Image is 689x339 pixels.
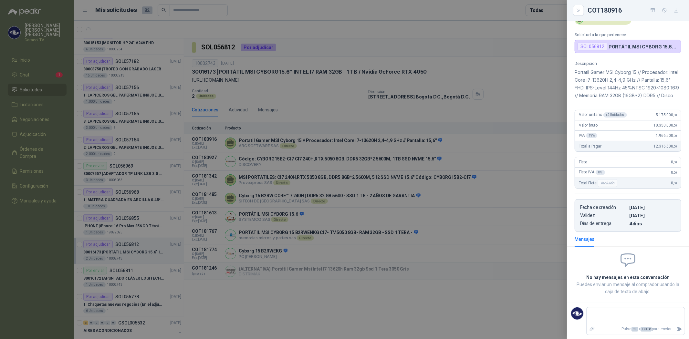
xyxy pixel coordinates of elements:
div: SOL056812 [578,43,607,50]
p: Solicitud a la que pertenece [575,32,681,37]
span: 5.175.000 [656,113,677,117]
button: Enviar [674,324,685,335]
p: PORTÁTIL MSI CYBORG 15.6" INTEL I7 RAM 32GB - 1 TB / Nvidia GeForce RTX 4050 [609,44,678,49]
span: Flete [579,160,587,164]
span: 10.350.000 [654,123,677,128]
div: Mensajes [575,236,594,243]
p: 4 dias [629,221,676,226]
span: ,00 [673,134,677,138]
p: Fecha de creación [580,205,627,210]
p: Descripción [575,61,681,66]
h2: No hay mensajes en esta conversación [575,274,681,281]
span: 0 [671,160,677,164]
p: Días de entrega [580,221,627,226]
div: 19 % [586,133,598,138]
span: Total a Pagar [579,144,601,149]
p: Puedes enviar un mensaje al comprador usando la caja de texto de abajo. [575,281,681,295]
div: x 2 Unidades [603,112,627,118]
span: 1.966.500 [656,133,677,138]
span: ,00 [673,181,677,185]
span: ,00 [673,171,677,174]
span: Valor bruto [579,123,598,128]
p: [DATE] [629,213,676,218]
p: [DATE] [629,205,676,210]
span: Ctrl [632,327,638,332]
div: 0 % [596,170,605,175]
div: Incluido [598,179,617,187]
span: 0 [671,181,677,185]
label: Adjuntar archivos [587,324,598,335]
span: Total Flete [579,179,619,187]
span: ,00 [673,113,677,117]
span: Valor unitario [579,112,627,118]
div: COT180916 [588,5,681,15]
button: Close [575,6,582,14]
p: Portatil Gamer MSI Cyborg 15 // Procesador: Intel Core i7-13620H 2,4-4,9 GHz // Pantalla: 15,6" F... [575,68,681,99]
span: ,00 [673,124,677,127]
p: Validez [580,213,627,218]
span: ,00 [673,145,677,148]
p: Pulsa + para enviar [598,324,674,335]
span: ENTER [641,327,652,332]
span: IVA [579,133,597,138]
img: Company Logo [571,307,583,320]
span: ,00 [673,160,677,164]
span: 12.316.500 [654,144,677,149]
span: Flete IVA [579,170,605,175]
span: 0 [671,170,677,175]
